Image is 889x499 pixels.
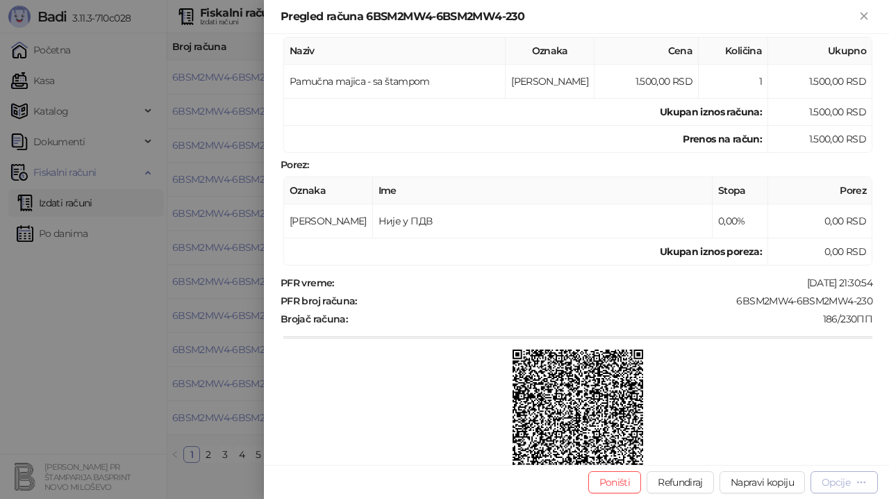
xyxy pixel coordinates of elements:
[335,277,874,289] div: [DATE] 21:30:54
[768,38,872,65] th: Ukupno
[699,65,768,99] td: 1
[281,158,308,171] strong: Porez :
[349,313,874,325] div: 186/230ПП
[284,204,373,238] td: [PERSON_NAME]
[713,177,768,204] th: Stopa
[768,177,872,204] th: Porez
[506,38,595,65] th: Oznaka
[660,245,762,258] strong: Ukupan iznos poreza:
[595,65,699,99] td: 1.500,00 RSD
[506,65,595,99] td: [PERSON_NAME]
[595,38,699,65] th: Cena
[822,476,850,489] div: Opcije
[284,38,506,65] th: Naziv
[588,471,642,493] button: Poništi
[768,238,872,265] td: 0,00 RSD
[731,476,794,489] span: Napravi kopiju
[284,177,373,204] th: Oznaka
[373,204,713,238] td: Није у ПДВ
[647,471,714,493] button: Refundiraj
[768,99,872,126] td: 1.500,00 RSD
[281,313,347,325] strong: Brojač računa :
[683,133,762,145] strong: Prenos na račun :
[699,38,768,65] th: Količina
[713,204,768,238] td: 0,00%
[513,350,644,481] img: QR kod
[281,295,357,307] strong: PFR broj računa :
[768,65,872,99] td: 1.500,00 RSD
[768,126,872,153] td: 1.500,00 RSD
[281,8,856,25] div: Pregled računa 6BSM2MW4-6BSM2MW4-230
[811,471,878,493] button: Opcije
[358,295,874,307] div: 6BSM2MW4-6BSM2MW4-230
[768,204,872,238] td: 0,00 RSD
[373,177,713,204] th: Ime
[660,106,762,118] strong: Ukupan iznos računa :
[856,8,872,25] button: Zatvori
[284,65,506,99] td: Pamučna majica - sa štampom
[281,277,334,289] strong: PFR vreme :
[720,471,805,493] button: Napravi kopiju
